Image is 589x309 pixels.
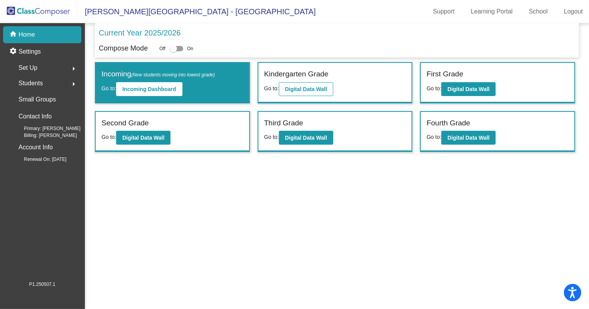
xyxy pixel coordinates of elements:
p: Account Info [19,142,53,153]
b: Digital Data Wall [122,135,164,141]
span: Off [159,45,165,52]
b: Digital Data Wall [285,135,327,141]
mat-icon: arrow_right [69,79,78,89]
label: Fourth Grade [427,118,470,129]
b: Digital Data Wall [447,135,489,141]
button: Digital Data Wall [116,131,170,145]
span: (New students moving into lowest grade) [131,72,215,78]
label: Incoming [101,69,215,80]
p: Small Groups [19,94,56,105]
span: Billing: [PERSON_NAME] [12,132,77,139]
span: [PERSON_NAME][GEOGRAPHIC_DATA] - [GEOGRAPHIC_DATA] [77,5,316,18]
p: Contact Info [19,111,52,122]
span: Go to: [427,134,441,140]
mat-icon: arrow_right [69,64,78,73]
button: Digital Data Wall [441,131,496,145]
span: Go to: [264,134,279,140]
span: Renewal On: [DATE] [12,156,66,163]
mat-icon: settings [9,47,19,56]
a: School [523,5,554,18]
p: Settings [19,47,41,56]
button: Digital Data Wall [441,82,496,96]
span: Go to: [264,85,279,91]
p: Current Year 2025/2026 [99,27,181,39]
p: Compose Mode [99,43,148,54]
p: Home [19,30,35,39]
span: Go to: [101,85,116,91]
button: Digital Data Wall [279,82,333,96]
b: Digital Data Wall [447,86,489,92]
span: Go to: [101,134,116,140]
a: Support [427,5,461,18]
mat-icon: home [9,30,19,39]
a: Learning Portal [465,5,519,18]
label: First Grade [427,69,463,80]
label: Third Grade [264,118,303,129]
span: Students [19,78,43,89]
span: On [187,45,193,52]
label: Second Grade [101,118,149,129]
button: Incoming Dashboard [116,82,182,96]
label: Kindergarten Grade [264,69,329,80]
button: Digital Data Wall [279,131,333,145]
span: Set Up [19,62,37,73]
b: Digital Data Wall [285,86,327,92]
span: Primary: [PERSON_NAME] [12,125,81,132]
a: Logout [558,5,589,18]
span: Go to: [427,85,441,91]
b: Incoming Dashboard [122,86,176,92]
